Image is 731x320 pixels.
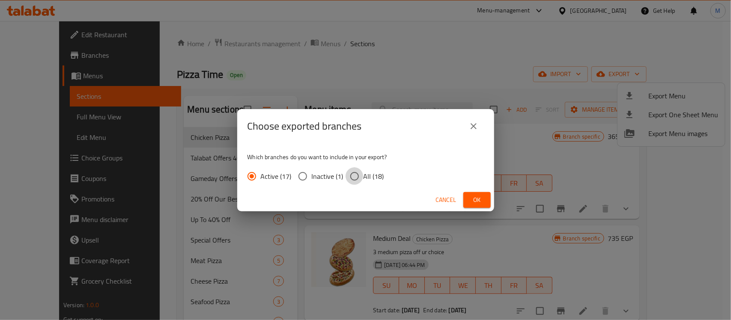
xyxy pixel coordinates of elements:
span: Ok [470,195,484,205]
button: Cancel [433,192,460,208]
span: Inactive (1) [312,171,343,181]
span: Active (17) [261,171,292,181]
span: All (18) [364,171,384,181]
button: close [463,116,484,136]
button: Ok [463,192,491,208]
h2: Choose exported branches [248,119,362,133]
span: Cancel [436,195,457,205]
p: Which branches do you want to include in your export? [248,153,484,161]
